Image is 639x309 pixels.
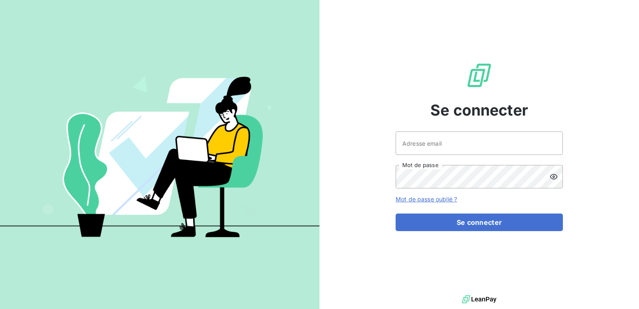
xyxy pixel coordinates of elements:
[462,293,496,306] img: logo
[396,196,457,203] a: Mot de passe oublié ?
[466,62,493,89] img: Logo LeanPay
[396,214,563,231] button: Se connecter
[396,131,563,155] input: placeholder
[430,99,528,121] span: Se connecter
